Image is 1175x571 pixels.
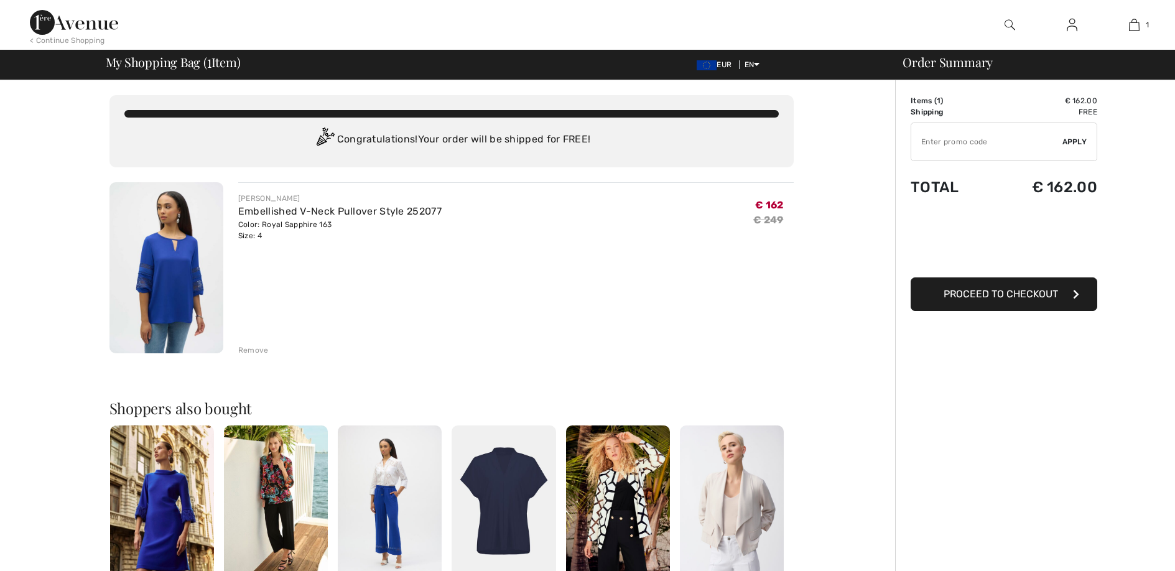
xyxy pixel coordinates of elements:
span: My Shopping Bag ( Item) [106,56,241,68]
img: My Info [1067,17,1077,32]
div: [PERSON_NAME] [238,193,442,204]
img: 1ère Avenue [30,10,118,35]
td: € 162.00 [990,166,1097,208]
div: Order Summary [888,56,1168,68]
div: < Continue Shopping [30,35,105,46]
h2: Shoppers also bought [109,401,794,415]
a: 1 [1103,17,1164,32]
td: € 162.00 [990,95,1097,106]
s: € 249 [753,214,784,226]
a: Embellished V-Neck Pullover Style 252077 [238,205,442,217]
span: EN [745,60,760,69]
span: 1 [937,96,940,105]
img: Euro [697,60,717,70]
img: My Bag [1129,17,1140,32]
td: Items ( ) [911,95,990,106]
span: 1 [1146,19,1149,30]
img: Embellished V-Neck Pullover Style 252077 [109,182,223,353]
div: Congratulations! Your order will be shipped for FREE! [124,128,779,152]
span: Proceed to Checkout [944,288,1058,300]
a: Sign In [1057,17,1087,33]
iframe: PayPal [911,208,1097,273]
span: EUR [697,60,736,69]
td: Shipping [911,106,990,118]
span: € 162 [755,199,784,211]
img: search the website [1005,17,1015,32]
span: 1 [207,53,211,69]
input: Promo code [911,123,1062,160]
img: Congratulation2.svg [312,128,337,152]
button: Proceed to Checkout [911,277,1097,311]
span: Apply [1062,136,1087,147]
div: Remove [238,345,269,356]
td: Free [990,106,1097,118]
div: Color: Royal Sapphire 163 Size: 4 [238,219,442,241]
td: Total [911,166,990,208]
